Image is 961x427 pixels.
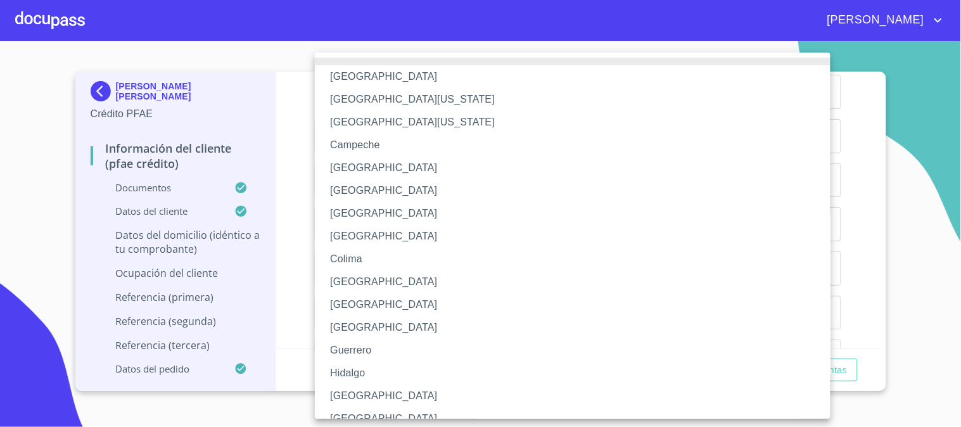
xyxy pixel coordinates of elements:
[315,339,841,362] li: Guerrero
[315,293,841,316] li: [GEOGRAPHIC_DATA]
[315,111,841,134] li: [GEOGRAPHIC_DATA][US_STATE]
[315,271,841,293] li: [GEOGRAPHIC_DATA]
[315,362,841,385] li: Hidalgo
[315,179,841,202] li: [GEOGRAPHIC_DATA]
[315,316,841,339] li: [GEOGRAPHIC_DATA]
[315,134,841,156] li: Campeche
[315,202,841,225] li: [GEOGRAPHIC_DATA]
[315,225,841,248] li: [GEOGRAPHIC_DATA]
[315,385,841,407] li: [GEOGRAPHIC_DATA]
[315,88,841,111] li: [GEOGRAPHIC_DATA][US_STATE]
[315,248,841,271] li: Colima
[315,65,841,88] li: [GEOGRAPHIC_DATA]
[315,156,841,179] li: [GEOGRAPHIC_DATA]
